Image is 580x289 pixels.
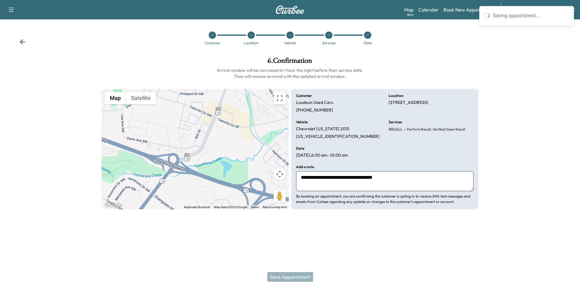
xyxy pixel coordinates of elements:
a: Book New Appointment [443,6,495,13]
h6: Arrival window will be narrowed to 1 hour the night before their service date. They will receive ... [102,67,479,79]
div: Back [19,39,25,45]
p: [PHONE_NUMBER] [296,108,333,113]
button: Show street map [105,92,126,104]
a: Report a map error [263,205,287,209]
h6: Customer [296,94,312,98]
div: Vehicle [284,41,296,45]
div: Location [244,41,258,45]
div: Services [322,41,336,45]
span: Map data ©2025 Google [214,205,247,209]
img: Curbee Logo [275,5,305,14]
button: Map camera controls [274,168,286,180]
a: MapBeta [404,6,413,13]
p: By booking an appointment, you are confirming the customer is opting in to receive SMS text messa... [296,194,474,204]
span: RECALL [389,127,403,132]
button: Keyboard shortcuts [184,205,210,209]
a: Open this area in Google Maps (opens a new window) [103,201,123,209]
span: - [403,126,406,132]
a: Calendar [418,6,439,13]
div: Date [364,41,372,45]
div: Customer [205,41,220,45]
a: Terms (opens in new tab) [251,205,259,209]
img: Google [103,201,123,209]
p: [DATE] , 6:00 am - 10:00 am [296,153,348,158]
h6: Add a note [296,165,314,169]
div: Saving appointment... [493,12,570,19]
h1: 6 . Confirmation [102,57,479,67]
h6: Date [296,147,304,150]
p: [US_VEHICLE_IDENTIFICATION_NUMBER] [296,134,379,139]
h6: Services [389,120,402,124]
h6: Location [389,94,403,98]
h6: Vehicle [296,120,308,124]
p: [STREET_ADDRESS] [389,100,428,105]
span: Perform Recall. Verified Open Recall [406,127,465,132]
button: Drag Pegman onto the map to open Street View [274,190,286,202]
p: Loudoun Used Cars [296,100,333,105]
button: Toggle fullscreen view [274,92,286,104]
div: Beta [407,12,413,17]
button: Show satellite imagery [126,92,156,104]
p: Chevrolet [US_STATE] 2015 [296,126,349,132]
